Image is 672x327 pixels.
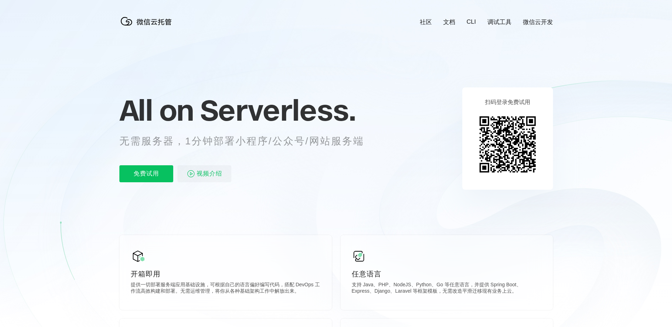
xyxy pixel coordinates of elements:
span: All on [119,92,193,128]
span: 视频介绍 [197,165,222,182]
p: 免费试用 [119,165,173,182]
a: 文档 [443,18,455,26]
a: 调试工具 [487,18,512,26]
a: 社区 [420,18,432,26]
p: 无需服务器，1分钟部署小程序/公众号/网站服务端 [119,134,377,148]
a: CLI [467,18,476,25]
img: video_play.svg [187,170,195,178]
a: 微信云托管 [119,23,176,29]
span: Serverless. [200,92,356,128]
a: 微信云开发 [523,18,553,26]
p: 任意语言 [352,269,542,279]
img: 微信云托管 [119,14,176,28]
p: 开箱即用 [131,269,321,279]
p: 支持 Java、PHP、NodeJS、Python、Go 等任意语言，并提供 Spring Boot、Express、Django、Laravel 等框架模板，无需改造平滑迁移现有业务上云。 [352,282,542,296]
p: 提供一切部署服务端应用基础设施，可根据自己的语言偏好编写代码，搭配 DevOps 工作流高效构建和部署。无需运维管理，将你从各种基础架构工作中解放出来。 [131,282,321,296]
p: 扫码登录免费试用 [485,99,530,106]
